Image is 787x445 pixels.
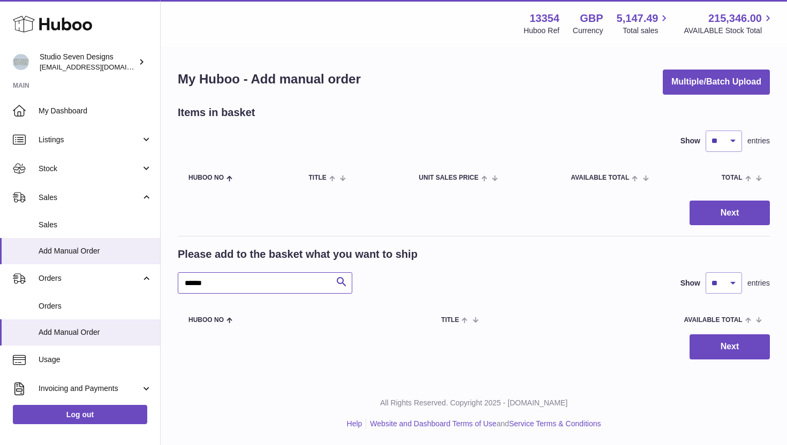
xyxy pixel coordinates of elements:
[347,419,362,428] a: Help
[40,63,157,71] span: [EMAIL_ADDRESS][DOMAIN_NAME]
[747,278,770,288] span: entries
[617,11,659,26] span: 5,147.49
[178,247,418,262] h2: Please add to the basket what you want to ship
[188,174,224,181] span: Huboo no
[580,11,603,26] strong: GBP
[690,201,770,226] button: Next
[39,355,152,365] span: Usage
[708,11,762,26] span: 215,346.00
[419,174,478,181] span: Unit Sales Price
[747,136,770,146] span: entries
[178,71,361,88] h1: My Huboo - Add manual order
[684,11,774,36] a: 215,346.00 AVAILABLE Stock Total
[690,334,770,359] button: Next
[39,327,152,337] span: Add Manual Order
[169,398,778,408] p: All Rights Reserved. Copyright 2025 - [DOMAIN_NAME]
[617,11,671,36] a: 5,147.49 Total sales
[571,174,629,181] span: AVAILABLE Total
[680,136,700,146] label: Show
[40,52,136,72] div: Studio Seven Designs
[188,317,224,324] span: Huboo no
[13,54,29,70] img: contact.studiosevendesigns@gmail.com
[680,278,700,288] label: Show
[529,11,559,26] strong: 13354
[39,106,152,116] span: My Dashboard
[39,220,152,230] span: Sales
[370,419,496,428] a: Website and Dashboard Terms of Use
[366,419,601,429] li: and
[308,174,326,181] span: Title
[39,193,141,203] span: Sales
[39,164,141,174] span: Stock
[39,135,141,145] span: Listings
[441,317,459,324] span: Title
[573,26,603,36] div: Currency
[684,26,774,36] span: AVAILABLE Stock Total
[39,273,141,283] span: Orders
[39,246,152,256] span: Add Manual Order
[663,70,770,95] button: Multiple/Batch Upload
[39,383,141,394] span: Invoicing and Payments
[13,405,147,424] a: Log out
[623,26,670,36] span: Total sales
[39,301,152,311] span: Orders
[524,26,559,36] div: Huboo Ref
[178,105,255,120] h2: Items in basket
[684,317,743,324] span: AVAILABLE Total
[722,174,743,181] span: Total
[509,419,601,428] a: Service Terms & Conditions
